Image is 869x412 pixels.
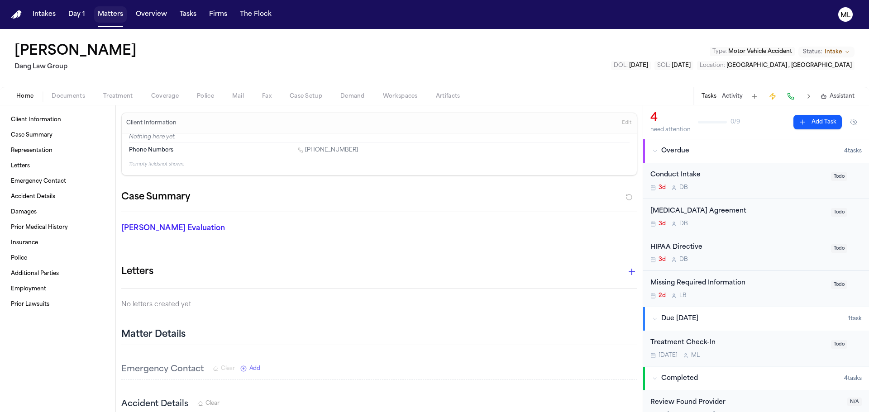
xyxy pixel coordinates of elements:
[129,147,173,154] span: Phone Numbers
[700,63,725,68] span: Location :
[7,282,108,296] a: Employment
[11,301,49,308] span: Prior Lawsuits
[121,190,190,204] h2: Case Summary
[619,116,634,130] button: Edit
[124,119,178,127] h3: Client Information
[643,307,869,331] button: Due [DATE]1task
[659,292,666,299] span: 2d
[643,199,869,235] div: Open task: Retainer Agreement
[691,352,700,359] span: M L
[844,375,862,382] span: 4 task s
[7,113,108,127] a: Client Information
[383,93,418,100] span: Workspaces
[825,48,842,56] span: Intake
[661,147,689,156] span: Overdue
[710,47,795,56] button: Edit Type: Motor Vehicle Accident
[821,93,855,100] button: Assistant
[848,315,862,322] span: 1 task
[11,132,53,139] span: Case Summary
[697,61,855,70] button: Edit Location: Austin , TX
[748,90,761,103] button: Add Task
[236,6,275,23] a: The Flock
[7,189,108,204] a: Accident Details
[650,278,826,289] div: Missing Required Information
[844,147,862,155] span: 4 task s
[7,251,108,265] a: Police
[11,224,68,231] span: Prior Medical History
[679,256,688,263] span: D B
[650,206,826,217] div: [MEDICAL_DATA] Agreement
[132,6,171,23] button: Overview
[121,398,188,411] h3: Accident Details
[722,93,743,100] button: Activity
[7,143,108,158] a: Representation
[731,118,740,126] span: 0 / 9
[659,184,666,191] span: 3d
[11,239,38,246] span: Insurance
[643,331,869,366] div: Open task: Treatment Check-In
[129,133,630,142] p: Nothing here yet.
[11,147,53,154] span: Representation
[221,365,235,372] span: Clear
[176,6,200,23] button: Tasks
[622,120,631,126] span: Edit
[803,48,822,56] span: Status:
[65,6,89,23] button: Day 1
[650,242,826,253] div: HIPAA Directive
[197,400,220,407] button: Clear Accident Details
[793,115,842,129] button: Add Task
[240,365,260,372] button: Add New
[262,93,272,100] span: Fax
[643,235,869,271] div: Open task: HIPAA Directive
[7,174,108,189] a: Emergency Contact
[629,63,648,68] span: [DATE]
[643,271,869,307] div: Open task: Missing Required Information
[7,159,108,173] a: Letters
[847,398,862,406] span: N/A
[679,292,687,299] span: L B
[611,61,651,70] button: Edit DOL: 2025-08-14
[121,328,186,341] h2: Matter Details
[831,208,847,217] span: Todo
[659,352,678,359] span: [DATE]
[845,115,862,129] button: Hide completed tasks (⌘⇧H)
[121,363,204,376] h3: Emergency Contact
[249,365,260,372] span: Add
[340,93,365,100] span: Demand
[798,47,855,57] button: Change status from Intake
[784,90,797,103] button: Make a Call
[52,93,85,100] span: Documents
[7,297,108,312] a: Prior Lawsuits
[643,139,869,163] button: Overdue4tasks
[7,236,108,250] a: Insurance
[650,126,691,133] div: need attention
[728,49,792,54] span: Motor Vehicle Accident
[661,314,698,323] span: Due [DATE]
[16,93,33,100] span: Home
[129,161,630,168] p: 11 empty fields not shown.
[121,223,286,234] p: [PERSON_NAME] Evaluation
[840,12,850,19] text: ML
[650,398,842,408] div: Review Found Provider
[830,93,855,100] span: Assistant
[11,162,30,170] span: Letters
[94,6,127,23] button: Matters
[831,172,847,181] span: Todo
[7,205,108,219] a: Damages
[661,374,698,383] span: Completed
[11,116,61,123] span: Client Information
[643,367,869,390] button: Completed4tasks
[766,90,779,103] button: Create Immediate Task
[712,49,727,54] span: Type :
[11,193,55,200] span: Accident Details
[11,285,46,293] span: Employment
[702,93,716,100] button: Tasks
[290,93,322,100] span: Case Setup
[14,43,137,60] h1: [PERSON_NAME]
[436,93,460,100] span: Artifacts
[7,128,108,142] a: Case Summary
[11,255,27,262] span: Police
